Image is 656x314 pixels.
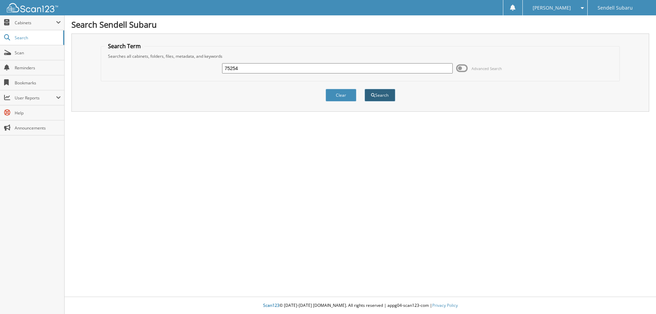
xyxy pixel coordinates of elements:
[71,19,649,30] h1: Search Sendell Subaru
[15,20,56,26] span: Cabinets
[598,6,633,10] span: Sendell Subaru
[622,281,656,314] iframe: Chat Widget
[15,95,56,101] span: User Reports
[471,66,502,71] span: Advanced Search
[15,80,61,86] span: Bookmarks
[105,42,144,50] legend: Search Term
[105,53,616,59] div: Searches all cabinets, folders, files, metadata, and keywords
[65,297,656,314] div: © [DATE]-[DATE] [DOMAIN_NAME]. All rights reserved | appg04-scan123-com |
[365,89,395,101] button: Search
[15,50,61,56] span: Scan
[326,89,356,101] button: Clear
[15,125,61,131] span: Announcements
[432,302,458,308] a: Privacy Policy
[533,6,571,10] span: [PERSON_NAME]
[263,302,279,308] span: Scan123
[7,3,58,12] img: scan123-logo-white.svg
[15,65,61,71] span: Reminders
[15,35,60,41] span: Search
[15,110,61,116] span: Help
